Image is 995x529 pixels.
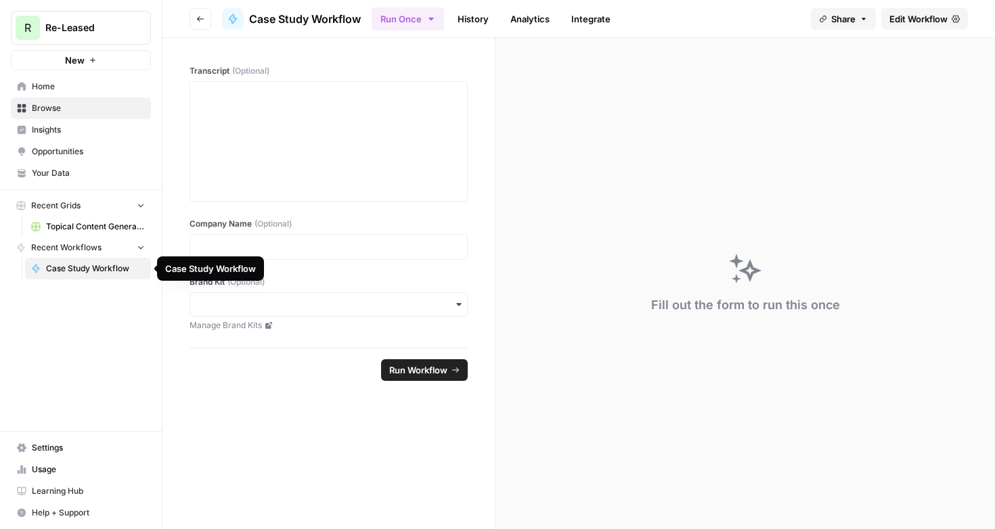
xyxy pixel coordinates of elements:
[25,258,151,279] a: Case Study Workflow
[32,145,145,158] span: Opportunities
[11,119,151,141] a: Insights
[449,8,497,30] a: History
[32,485,145,497] span: Learning Hub
[11,459,151,480] a: Usage
[563,8,619,30] a: Integrate
[372,7,444,30] button: Run Once
[32,124,145,136] span: Insights
[11,97,151,119] a: Browse
[46,221,145,233] span: Topical Content Generation Grid
[31,241,102,254] span: Recent Workflows
[232,65,269,77] span: (Optional)
[227,276,265,288] span: (Optional)
[249,11,361,27] span: Case Study Workflow
[32,442,145,454] span: Settings
[11,141,151,162] a: Opportunities
[31,200,81,212] span: Recent Grids
[811,8,876,30] button: Share
[11,162,151,184] a: Your Data
[389,363,447,377] span: Run Workflow
[381,359,468,381] button: Run Workflow
[32,80,145,93] span: Home
[11,502,151,524] button: Help + Support
[881,8,968,30] a: Edit Workflow
[32,167,145,179] span: Your Data
[190,218,468,230] label: Company Name
[11,237,151,258] button: Recent Workflows
[831,12,856,26] span: Share
[65,53,85,67] span: New
[651,296,840,315] div: Fill out the form to run this once
[11,76,151,97] a: Home
[190,276,468,288] label: Brand Kit
[11,480,151,502] a: Learning Hub
[32,507,145,519] span: Help + Support
[32,463,145,476] span: Usage
[11,50,151,70] button: New
[11,11,151,45] button: Workspace: Re-Leased
[255,218,292,230] span: (Optional)
[190,65,468,77] label: Transcript
[502,8,558,30] a: Analytics
[11,195,151,216] button: Recent Grids
[24,20,31,36] span: R
[46,262,145,275] span: Case Study Workflow
[25,216,151,237] a: Topical Content Generation Grid
[11,437,151,459] a: Settings
[190,319,468,331] a: Manage Brand Kits
[222,8,361,30] a: Case Study Workflow
[45,21,127,34] span: Re-Leased
[889,12,948,26] span: Edit Workflow
[32,102,145,114] span: Browse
